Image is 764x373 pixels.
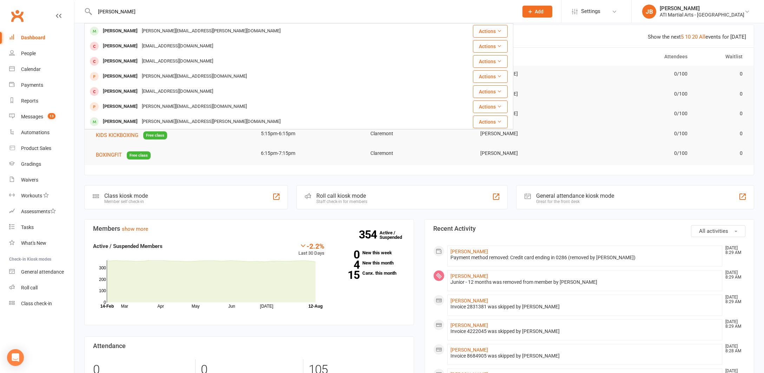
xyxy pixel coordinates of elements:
a: Dashboard [9,30,74,46]
time: [DATE] 8:29 AM [722,246,745,255]
td: 0 [694,86,749,102]
a: All [699,34,705,40]
div: Class check-in [21,301,52,306]
a: 5 [681,34,684,40]
div: Gradings [21,161,41,167]
span: Settings [581,4,600,19]
div: JB [642,5,656,19]
a: show more [122,226,148,232]
div: Staff check-in for members [316,199,367,204]
div: Last 30 Days [298,242,324,257]
div: -2.2% [298,242,324,250]
div: [PERSON_NAME] [101,41,140,51]
td: 6:15pm-7:15pm [255,145,364,162]
button: Actions [473,25,508,38]
a: Assessments [9,204,74,220]
td: 0/100 [584,66,694,82]
strong: 15 [335,270,360,280]
div: Class kiosk mode [104,192,148,199]
button: Actions [473,100,508,113]
div: Waivers [21,177,38,183]
div: Open Intercom Messenger [7,349,24,366]
td: 0/100 [584,86,694,102]
div: Tasks [21,224,34,230]
div: Junior - 12 months was removed from member by [PERSON_NAME] [450,279,719,285]
div: [EMAIL_ADDRESS][DOMAIN_NAME] [140,56,215,66]
button: Actions [473,85,508,98]
a: 4New this month [335,261,405,265]
td: [PERSON_NAME] [474,86,584,102]
div: Show the next events for [DATE] [648,33,746,41]
strong: 4 [335,260,360,270]
div: Member self check-in [104,199,148,204]
h3: Recent Activity [433,225,745,232]
h3: Members [93,225,405,232]
div: Payment method removed: Credit card ending in 0286 (removed by [PERSON_NAME]) [450,255,719,261]
div: Roll call kiosk mode [316,192,367,199]
a: [PERSON_NAME] [450,273,488,279]
div: Great for the front desk [536,199,614,204]
div: Invoice 4222045 was skipped by [PERSON_NAME] [450,328,719,334]
td: 0 [694,66,749,82]
div: [EMAIL_ADDRESS][DOMAIN_NAME] [140,86,215,97]
div: [PERSON_NAME] [101,26,140,36]
button: Actions [473,116,508,128]
div: [PERSON_NAME] [101,71,140,81]
div: Product Sales [21,145,51,151]
div: General attendance kiosk mode [536,192,614,199]
span: Add [535,9,544,14]
span: BOXINGFIT [96,152,122,158]
td: 5:15pm-6:15pm [255,125,364,142]
td: 0 [694,145,749,162]
div: Calendar [21,66,41,72]
div: People [21,51,36,56]
strong: 354 [359,229,380,240]
td: Claremont [364,145,474,162]
div: Invoice 8684905 was skipped by [PERSON_NAME] [450,353,719,359]
button: Actions [473,40,508,53]
span: KIDS KICKBOXING [96,132,138,138]
div: [PERSON_NAME] [101,86,140,97]
a: Messages 13 [9,109,74,125]
td: 0/100 [584,145,694,162]
button: Actions [473,70,508,83]
strong: Active / Suspended Members [93,243,163,249]
button: Actions [473,55,508,68]
div: ATI Martial Arts - [GEOGRAPHIC_DATA] [660,12,744,18]
th: Attendees [584,48,694,66]
button: Add [522,6,552,18]
div: [EMAIL_ADDRESS][DOMAIN_NAME] [140,41,215,51]
a: Class kiosk mode [9,296,74,312]
div: [PERSON_NAME] [101,117,140,127]
td: [PERSON_NAME] [474,145,584,162]
span: Free class [143,131,167,139]
a: General attendance kiosk mode [9,264,74,280]
a: Calendar [9,61,74,77]
div: General attendance [21,269,64,275]
a: [PERSON_NAME] [450,298,488,303]
td: [PERSON_NAME] [474,105,584,122]
a: Gradings [9,156,74,172]
a: Roll call [9,280,74,296]
div: Dashboard [21,35,45,40]
div: Workouts [21,193,42,198]
td: 0 [694,125,749,142]
div: [PERSON_NAME] [101,56,140,66]
time: [DATE] 8:29 AM [722,295,745,304]
a: Workouts [9,188,74,204]
div: [PERSON_NAME] [101,102,140,112]
a: Automations [9,125,74,140]
div: Assessments [21,209,56,214]
h3: Attendance [93,342,405,349]
td: [PERSON_NAME] [474,66,584,82]
a: 10 [685,34,691,40]
div: [PERSON_NAME][EMAIL_ADDRESS][PERSON_NAME][DOMAIN_NAME] [140,26,283,36]
a: Reports [9,93,74,109]
a: Clubworx [8,7,26,25]
a: Payments [9,77,74,93]
a: 20 [692,34,698,40]
td: 0/100 [584,105,694,122]
a: 0New this week [335,250,405,255]
a: 354Active / Suspended [380,225,410,245]
a: [PERSON_NAME] [450,322,488,328]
